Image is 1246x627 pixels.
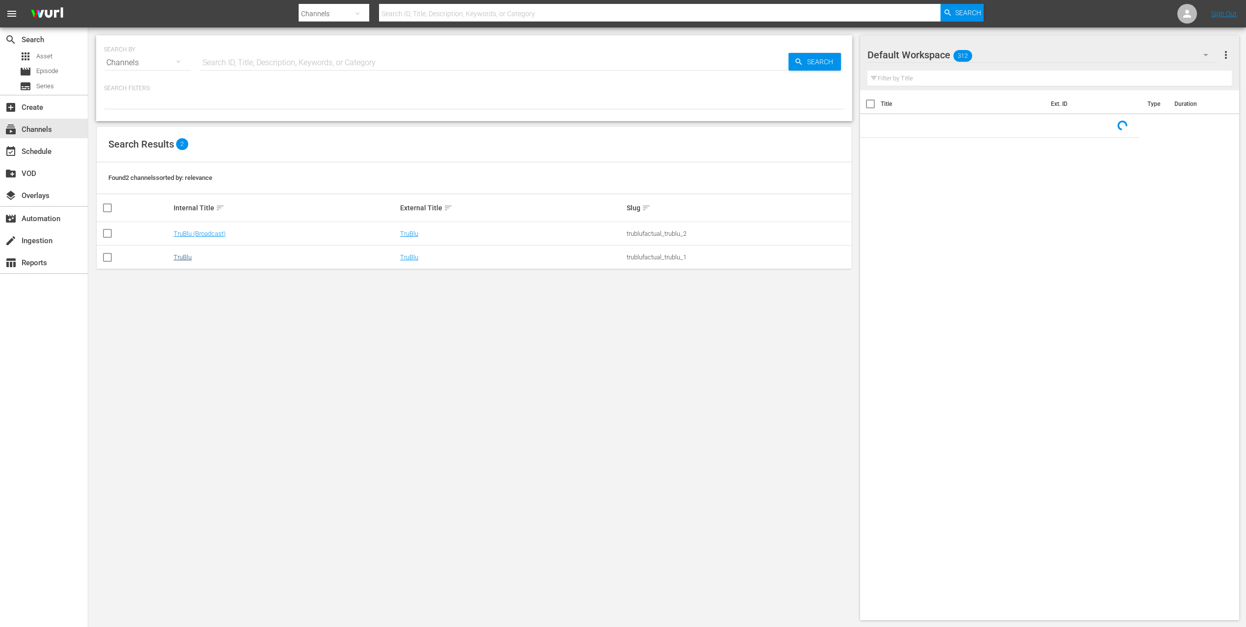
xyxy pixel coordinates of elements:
[953,46,972,66] span: 312
[5,101,17,113] span: Create
[104,49,190,76] div: Channels
[5,168,17,179] span: VOD
[174,202,397,214] div: Internal Title
[788,53,841,71] button: Search
[803,53,841,71] span: Search
[400,202,624,214] div: External Title
[1211,10,1237,18] a: Sign Out
[400,230,418,237] a: TruBlu
[941,4,984,22] button: Search
[5,34,17,46] span: Search
[1220,49,1232,61] span: more_vert
[627,230,850,237] div: trublufactual_trublu_2
[104,84,844,93] p: Search Filters:
[20,80,31,92] span: Series
[36,81,54,91] span: Series
[400,253,418,261] a: TruBlu
[444,203,453,212] span: sort
[174,253,192,261] a: TruBlu
[36,66,58,76] span: Episode
[216,203,225,212] span: sort
[627,202,850,214] div: Slug
[176,138,188,150] span: 2
[867,41,1218,69] div: Default Workspace
[6,8,18,20] span: menu
[627,253,850,261] div: trublufactual_trublu_1
[1045,90,1142,118] th: Ext. ID
[642,203,651,212] span: sort
[5,190,17,201] span: Overlays
[1220,43,1232,67] button: more_vert
[955,4,981,22] span: Search
[20,50,31,62] span: Asset
[5,213,17,225] span: Automation
[108,174,212,181] span: Found 2 channels sorted by: relevance
[5,235,17,247] span: Ingestion
[20,66,31,77] span: Episode
[1169,90,1227,118] th: Duration
[36,51,52,61] span: Asset
[108,138,174,150] span: Search Results
[24,2,71,25] img: ans4CAIJ8jUAAAAAAAAAAAAAAAAAAAAAAAAgQb4GAAAAAAAAAAAAAAAAAAAAAAAAJMjXAAAAAAAAAAAAAAAAAAAAAAAAgAT5G...
[174,230,226,237] a: TruBlu (Broadcast)
[5,257,17,269] span: Reports
[881,90,1045,118] th: Title
[5,124,17,135] span: Channels
[5,146,17,157] span: Schedule
[1142,90,1169,118] th: Type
